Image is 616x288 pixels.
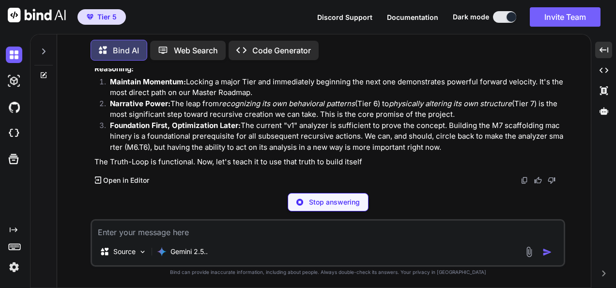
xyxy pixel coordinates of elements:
[94,157,563,168] p: The Truth-Loop is functional. Now, let's teach it to use that truth to build itself
[309,197,360,207] p: Stop answering
[8,8,66,22] img: Bind AI
[170,247,208,256] p: Gemini 2.5..
[6,73,22,89] img: darkAi-studio
[102,120,563,153] li: The current "v1" analyzer is sufficient to prove the concept. Building the M7 scaffolding machine...
[139,248,147,256] img: Pick Models
[102,77,563,98] li: Locking a major Tier and immediately beginning the next one demonstrates powerful forward velocit...
[317,12,372,22] button: Discord Support
[6,47,22,63] img: darkChat
[110,77,186,86] strong: Maintain Momentum:
[219,99,355,108] em: recognizing its own behavioral patterns
[524,246,535,257] img: attachment
[317,13,372,21] span: Discord Support
[102,98,563,120] li: The leap from (Tier 6) to (Tier 7) is the most significant step toward recursive creation we can ...
[548,176,555,184] img: dislike
[110,121,241,130] strong: Foundation First, Optimization Later:
[97,12,117,22] span: Tier 5
[87,14,93,20] img: premium
[453,12,489,22] span: Dark mode
[110,99,170,108] strong: Narrative Power:
[157,247,167,256] img: Gemini 2.5 Pro
[530,7,601,27] button: Invite Team
[542,247,552,257] img: icon
[113,45,139,56] p: Bind AI
[6,125,22,142] img: cloudideIcon
[534,176,542,184] img: like
[94,64,134,73] strong: Reasoning:
[113,247,136,256] p: Source
[387,12,438,22] button: Documentation
[521,176,528,184] img: copy
[6,99,22,115] img: githubDark
[77,9,126,25] button: premiumTier 5
[103,176,149,185] p: Open in Editor
[174,45,218,56] p: Web Search
[387,13,438,21] span: Documentation
[6,259,22,275] img: settings
[252,45,311,56] p: Code Generator
[91,269,565,276] p: Bind can provide inaccurate information, including about people. Always double-check its answers....
[389,99,512,108] em: physically altering its own structure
